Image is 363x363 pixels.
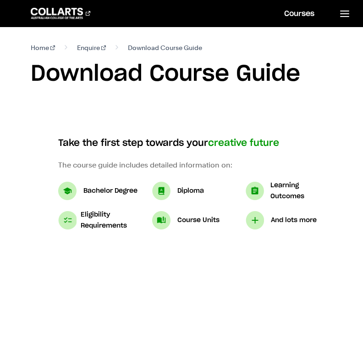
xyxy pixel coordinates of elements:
[246,182,264,200] img: Learning Outcomes
[31,61,332,88] h1: Download Course Guide
[177,185,204,196] p: Diploma
[177,215,220,226] p: Course Units
[270,180,332,202] p: Learning Outcomes
[152,182,170,200] img: Diploma
[77,42,106,53] a: Enquire
[31,8,90,19] div: Go to homepage
[58,160,332,171] p: The course guide includes detailed information on:
[58,182,77,200] img: Bachelor Degree
[152,211,170,229] img: Course Units
[271,215,317,226] p: And lots more
[31,42,55,53] a: Home
[246,211,264,229] img: And lots more
[83,185,137,196] p: Bachelor Degree
[128,42,202,53] span: Download Course Guide
[208,139,279,148] span: creative future
[81,209,145,231] p: Eligibility Requirements
[58,211,77,229] img: Eligibility Requirements
[58,136,332,151] h4: Take the first step towards your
